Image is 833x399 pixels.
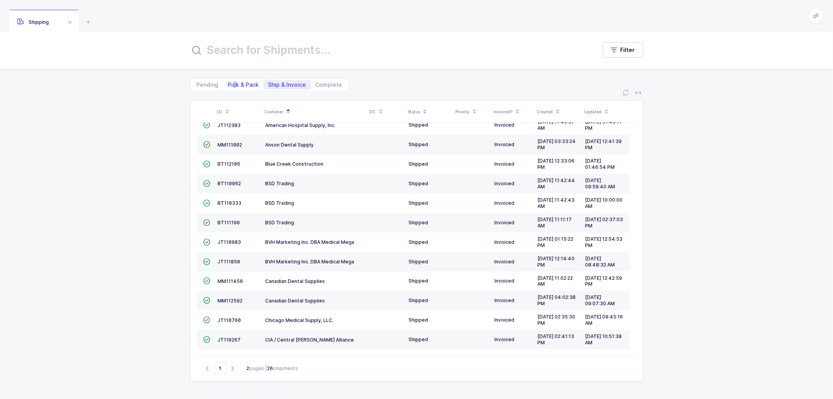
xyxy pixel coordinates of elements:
span: Ship & Invoice [268,82,306,88]
span: Blue Creek Construction [266,161,324,167]
span:  [203,297,210,303]
div: Status [408,105,451,118]
div: Invoiced [495,161,532,167]
div: Invoiced [495,239,532,245]
input: Search for Shipments... [190,41,587,59]
span: [DATE] 12:54:53 PM [585,236,623,248]
span: [DATE] 11:43:31 AM [538,119,574,131]
span: [DATE] 12:42:59 PM [585,275,623,287]
span:  [203,161,210,167]
span: [DATE] 11:02:22 AM [538,275,573,287]
span: [DATE] 02:35:30 PM [538,314,576,326]
span: [DATE] 04:02:38 PM [538,294,576,306]
span: Shipped [409,317,428,323]
span: Pick & Pack [228,82,259,88]
span: Shipped [409,141,428,147]
span: [DATE] 12:14:40 PM [538,256,575,268]
div: DC [370,105,403,118]
span: MM111450 [218,278,243,284]
span:  [203,336,210,342]
span:  [203,278,210,284]
span:  [203,122,210,128]
span:  [203,181,210,186]
span:  [203,220,210,225]
span: CIA / Central [PERSON_NAME] Alliance [266,337,354,343]
div: Invoiced [495,220,532,226]
div: Priority [456,105,489,118]
span: Shipped [409,297,428,303]
span: [DATE] 09:07:30 AM [585,294,615,306]
span: BSD Trading [266,220,294,225]
span: [DATE] 12:33:06 PM [538,158,575,170]
span: MM112592 [218,298,243,304]
span: JT110983 [218,239,241,245]
span:  [203,200,210,206]
div: Invoiced [495,317,532,323]
span: JT110760 [218,317,241,323]
span: [DATE] 11:42:44 AM [538,177,575,190]
span: Go to [214,362,227,375]
span: [DATE] 02:37:03 PM [585,216,623,229]
span: [DATE] 09:59:40 AM [585,177,615,190]
span: American Hospital Supply, Inc. [266,122,336,128]
span: Anson Dental Supply [266,142,314,148]
span:  [203,239,210,245]
span: [DATE] 10:00:00 AM [585,197,623,209]
div: Invoiced [495,336,532,343]
span: BVH Marketing Inc. DBA Medical Mega [266,239,355,245]
span: [DATE] 12:41:39 PM [585,138,622,150]
b: 2 [247,365,250,371]
span: BT112106 [218,161,241,167]
div: pages | shipments [247,365,298,372]
div: Invoiced [495,297,532,304]
span: BVH Marketing Inc. DBA Medical Mega [266,259,355,265]
span: [DATE] 02:41:13 PM [538,333,574,345]
span: [DATE] 01:46:54 PM [585,158,615,170]
span: Complete [316,82,342,88]
span: Shipped [409,200,428,206]
span: [DATE] 11:42:43 AM [538,197,575,209]
span: [DATE] 09:45:16 AM [585,314,623,326]
span: Pending [197,82,219,88]
button: Filter [603,42,643,58]
div: Customer [265,105,365,118]
span: BSD Trading [266,181,294,186]
div: Invoiced? [494,105,532,118]
span: Shipped [409,259,428,265]
div: Invoiced [495,141,532,148]
span: Shipped [409,220,428,225]
span: Filter [621,46,635,54]
span:  [203,259,210,265]
span: JT112383 [218,122,241,128]
span: [DATE] 03:33:24 PM [538,138,576,150]
span: Shipped [409,181,428,186]
div: Updated [585,105,628,118]
span: BT111190 [218,220,240,225]
span: BSD Trading [266,200,294,206]
div: Invoiced [495,259,532,265]
span: Shipped [409,336,428,342]
div: ID [217,105,260,118]
div: Invoiced [495,181,532,187]
span:  [203,141,210,147]
span: MM111002 [218,142,243,148]
div: Invoiced [495,122,532,128]
span:  [203,317,210,323]
span: Chicago Medical Supply, LLC. [266,317,334,323]
span: Shipped [409,278,428,284]
span: Shipped [409,122,428,128]
span: [DATE] 11:11:17 AM [538,216,572,229]
span: Shipped [409,161,428,167]
span: [DATE] 01:43:11 PM [585,119,622,131]
span: Shipped [409,239,428,245]
div: Invoiced [495,278,532,284]
span: [DATE] 10:51:38 AM [585,333,622,345]
span: [DATE] 01:15:22 PM [538,236,574,248]
div: Created [537,105,580,118]
span: JT111850 [218,259,241,265]
div: Invoiced [495,200,532,206]
span: [DATE] 08:48:32 AM [585,256,615,268]
b: 26 [268,365,273,371]
span: Canadian Dental Supplies [266,278,325,284]
span: BT110333 [218,200,242,206]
